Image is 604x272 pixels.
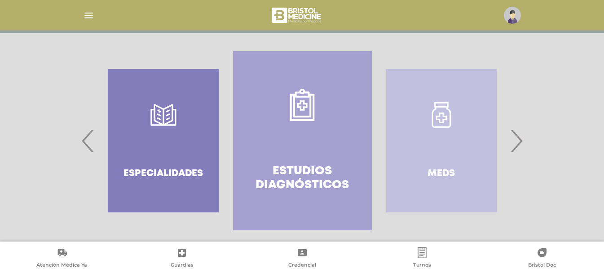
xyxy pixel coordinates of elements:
[270,4,324,26] img: bristol-medicine-blanco.png
[122,247,242,270] a: Guardias
[233,51,372,230] a: Estudios diagnósticos
[249,164,356,192] h4: Estudios diagnósticos
[413,262,431,270] span: Turnos
[83,10,94,21] img: Cober_menu-lines-white.svg
[79,117,97,165] span: Previous
[504,7,521,24] img: profile-placeholder.svg
[362,247,482,270] a: Turnos
[171,262,194,270] span: Guardias
[288,262,316,270] span: Credencial
[482,247,602,270] a: Bristol Doc
[242,247,362,270] a: Credencial
[507,117,525,165] span: Next
[2,247,122,270] a: Atención Médica Ya
[528,262,556,270] span: Bristol Doc
[36,262,87,270] span: Atención Médica Ya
